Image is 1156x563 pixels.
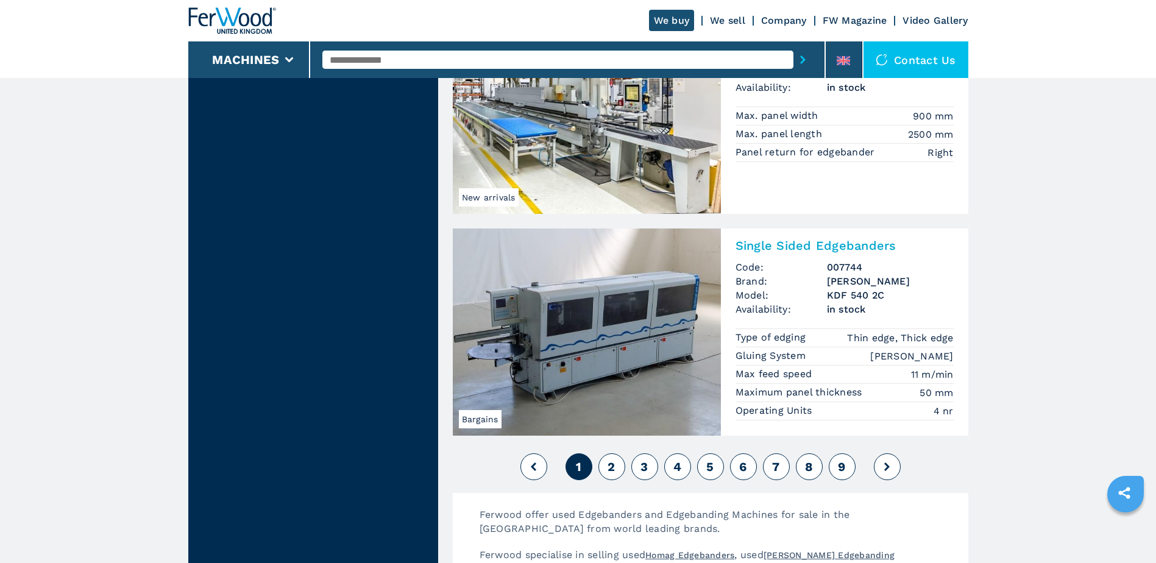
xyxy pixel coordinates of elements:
p: Max. panel width [736,109,821,122]
a: We buy [649,10,695,31]
p: Maximum panel thickness [736,386,865,399]
em: 900 mm [913,109,954,123]
img: Ferwood [188,7,276,34]
em: [PERSON_NAME] [870,349,953,363]
a: Homag Edgebanders [645,550,734,560]
em: 50 mm [920,386,953,400]
span: Model: [736,288,827,302]
em: 2500 mm [908,127,954,141]
a: Company [761,15,807,26]
button: 1 [566,453,592,480]
img: Single Sided Edgebanders BRANDT KDF 540 2C [453,228,721,436]
h3: KDF 540 2C [827,288,954,302]
a: Single Sided Edgebanders HOMAG + LIGMATECH KAR 310/9/A20/S2New arrivalsSingle Sided EdgebandersCo... [453,7,968,214]
button: 4 [664,453,691,480]
button: 5 [697,453,724,480]
span: 8 [805,459,813,474]
p: Max. panel length [736,127,826,141]
p: Panel return for edgebander [736,146,878,159]
button: 7 [763,453,790,480]
em: Thin edge, Thick edge [847,331,953,345]
button: 3 [631,453,658,480]
p: Ferwood offer used Edgebanders and Edgebanding Machines for sale in the [GEOGRAPHIC_DATA] from wo... [467,508,968,548]
p: Max feed speed [736,367,815,381]
button: 8 [796,453,823,480]
span: 5 [706,459,714,474]
img: Contact us [876,54,888,66]
p: Gluing System [736,349,809,363]
p: Type of edging [736,331,809,344]
em: 11 m/min [911,367,954,381]
h2: Single Sided Edgebanders [736,238,954,253]
span: Availability: [736,302,827,316]
a: sharethis [1109,478,1140,508]
span: 7 [772,459,779,474]
button: 2 [598,453,625,480]
button: submit-button [793,46,812,74]
img: Single Sided Edgebanders HOMAG + LIGMATECH KAR 310/9/A20/S2 [453,7,721,214]
span: 6 [739,459,746,474]
span: Brand: [736,274,827,288]
em: 4 nr [934,404,954,418]
iframe: Chat [1104,508,1147,554]
button: 6 [730,453,757,480]
a: FW Magazine [823,15,887,26]
span: in stock [827,302,954,316]
a: Video Gallery [902,15,968,26]
span: 3 [640,459,648,474]
p: Operating Units [736,404,815,417]
span: Availability: [736,80,827,94]
button: 9 [829,453,856,480]
h3: 007744 [827,260,954,274]
button: Machines [212,52,279,67]
span: 1 [576,459,581,474]
span: 4 [673,459,681,474]
span: New arrivals [459,188,519,207]
span: 9 [838,459,845,474]
span: in stock [827,80,954,94]
div: Contact us [863,41,968,78]
h3: [PERSON_NAME] [827,274,954,288]
a: We sell [710,15,745,26]
span: Code: [736,260,827,274]
span: Bargains [459,410,502,428]
em: Right [927,146,953,160]
span: 2 [608,459,615,474]
a: Single Sided Edgebanders BRANDT KDF 540 2CBargainsSingle Sided EdgebandersCode:007744Brand:[PERSO... [453,228,968,436]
